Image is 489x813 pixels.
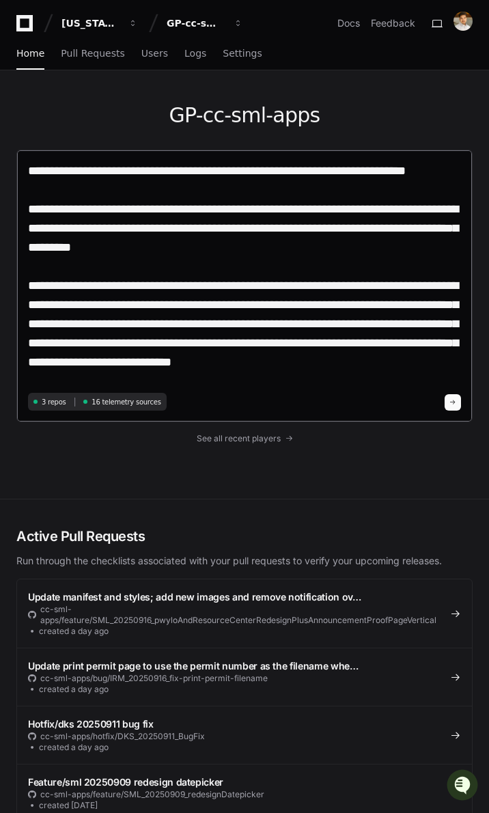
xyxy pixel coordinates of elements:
[136,143,165,154] span: Pylon
[46,102,224,115] div: Start new chat
[61,49,124,57] span: Pull Requests
[167,16,225,30] div: GP-cc-sml-apps
[453,12,473,31] img: avatar
[141,49,168,57] span: Users
[61,16,120,30] div: [US_STATE] Pacific
[17,579,472,648] a: Update manifest and styles; add new images and remove notification ov…cc-sml-apps/feature/SML_202...
[39,684,109,695] span: created a day ago
[14,102,38,126] img: 1756235613930-3d25f9e4-fa56-45dd-b3ad-e072dfbd1548
[28,591,361,603] span: Update manifest and styles; add new images and remove notification ov…
[56,11,143,36] button: [US_STATE] Pacific
[28,776,223,788] span: Feature/sml 20250909 redesign datepicker
[161,11,249,36] button: GP-cc-sml-apps
[16,38,44,70] a: Home
[371,16,415,30] button: Feedback
[39,800,98,811] span: created [DATE]
[197,433,281,444] span: See all recent players
[17,706,472,764] a: Hotfix/dks 20250911 bug fixcc-sml-apps/hotfix/DKS_20250911_BugFixcreated a day ago
[16,103,473,128] h1: GP-cc-sml-apps
[40,673,268,684] span: cc-sml-apps/bug/IRM_20250916_fix-print-permit-filename
[16,527,473,546] h2: Active Pull Requests
[40,789,264,800] span: cc-sml-apps/feature/SML_20250909_redesignDatepicker
[61,38,124,70] a: Pull Requests
[96,143,165,154] a: Powered byPylon
[445,768,482,805] iframe: Open customer support
[28,660,359,672] span: Update print permit page to use the permit number as the filename whe…
[16,49,44,57] span: Home
[223,38,262,70] a: Settings
[92,397,160,407] span: 16 telemetry sources
[141,38,168,70] a: Users
[14,55,249,77] div: Welcome
[232,106,249,122] button: Start new chat
[39,742,109,753] span: created a day ago
[39,626,109,637] span: created a day ago
[40,731,205,742] span: cc-sml-apps/hotfix/DKS_20250911_BugFix
[223,49,262,57] span: Settings
[184,38,206,70] a: Logs
[17,648,472,706] a: Update print permit page to use the permit number as the filename whe…cc-sml-apps/bug/IRM_2025091...
[46,115,173,126] div: We're available if you need us!
[337,16,360,30] a: Docs
[14,14,41,41] img: PlayerZero
[42,397,66,407] span: 3 repos
[40,604,439,626] span: cc-sml-apps/feature/SML_20250916_pwyloAndResourceCenterRedesignPlusAnnouncementProofPageVertical
[28,718,154,730] span: Hotfix/dks 20250911 bug fix
[16,433,473,444] a: See all recent players
[184,49,206,57] span: Logs
[16,554,473,568] p: Run through the checklists associated with your pull requests to verify your upcoming releases.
